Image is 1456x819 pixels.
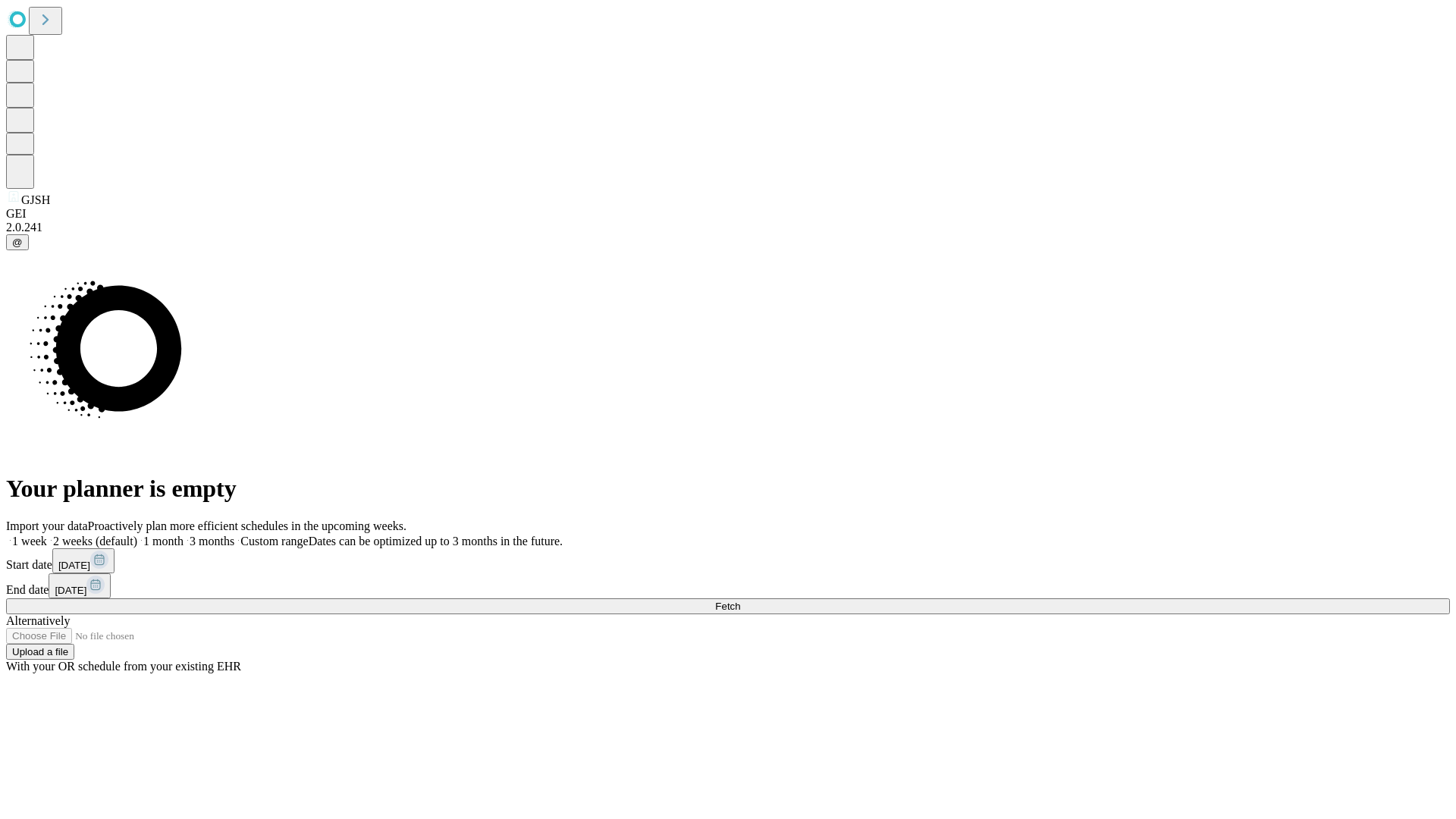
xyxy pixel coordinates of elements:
span: Fetch [715,601,740,612]
span: @ [12,237,23,248]
div: GEI [6,207,1450,221]
span: GJSH [21,193,50,206]
h1: Your planner is empty [6,475,1450,503]
span: Proactively plan more efficient schedules in the upcoming weeks. [88,519,406,532]
span: With your OR schedule from your existing EHR [6,660,241,673]
span: 1 week [12,535,47,548]
span: Import your data [6,519,88,532]
span: Custom range [240,535,308,548]
span: 3 months [190,535,234,548]
span: 2 weeks (default) [53,535,137,548]
span: [DATE] [58,560,90,571]
span: 1 month [143,535,184,548]
div: 2.0.241 [6,221,1450,234]
span: [DATE] [55,585,86,596]
span: Alternatively [6,614,70,627]
button: [DATE] [49,573,111,598]
button: [DATE] [52,548,115,573]
span: Dates can be optimized up to 3 months in the future. [309,535,563,548]
button: @ [6,234,29,250]
div: End date [6,573,1450,598]
div: Start date [6,548,1450,573]
button: Upload a file [6,644,74,660]
button: Fetch [6,598,1450,614]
